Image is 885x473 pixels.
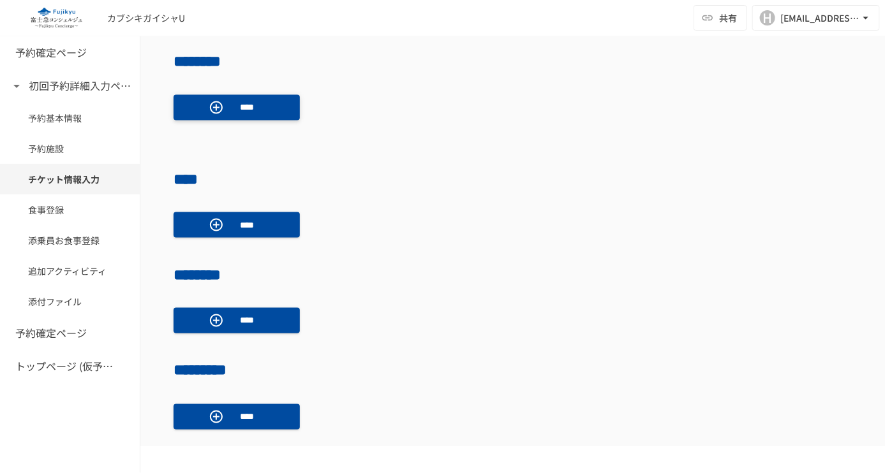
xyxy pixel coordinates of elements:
span: チケット情報入力 [28,172,112,186]
span: 追加アクティビティ [28,264,112,278]
span: 予約施設 [28,142,112,156]
button: H[EMAIL_ADDRESS][PERSON_NAME][DOMAIN_NAME] [752,5,880,31]
span: 添乗員お食事登録 [28,233,112,247]
div: H [760,10,775,25]
h6: 予約確定ページ [15,325,87,342]
div: [EMAIL_ADDRESS][PERSON_NAME][DOMAIN_NAME] [780,10,859,26]
span: 予約基本情報 [28,111,112,125]
div: カブシキガイシャU [107,11,185,25]
h6: 予約確定ページ [15,45,87,61]
span: 食事登録 [28,203,112,217]
h6: トップページ (仮予約一覧) [15,358,117,375]
span: 添付ファイル [28,295,112,309]
button: 共有 [694,5,747,31]
h6: 初回予約詳細入力ページ [29,78,131,94]
span: 共有 [719,11,737,25]
img: eQeGXtYPV2fEKIA3pizDiVdzO5gJTl2ahLbsPaD2E4R [15,8,97,28]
